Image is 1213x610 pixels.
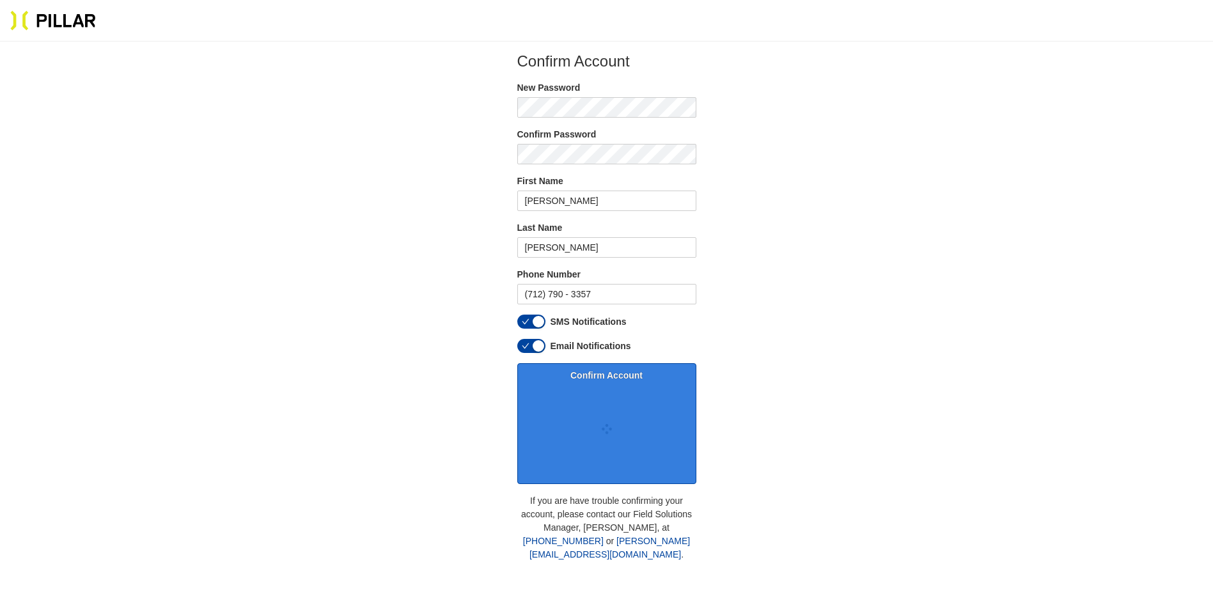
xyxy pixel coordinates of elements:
[522,318,529,325] span: check
[517,363,696,484] button: Confirm Account
[517,128,696,141] label: Confirm Password
[517,81,696,95] label: New Password
[517,175,696,188] label: First Name
[522,342,529,350] span: check
[551,340,631,353] label: Email Notifications
[10,10,96,31] img: Pillar Technologies
[523,536,604,546] a: [PHONE_NUMBER]
[517,52,696,71] h2: Confirm Account
[517,268,696,281] label: Phone Number
[551,315,627,329] label: SMS Notifications
[517,221,696,235] label: Last Name
[517,494,696,561] p: If you are have trouble confirming your account, please contact our Field Solutions Manager, [PER...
